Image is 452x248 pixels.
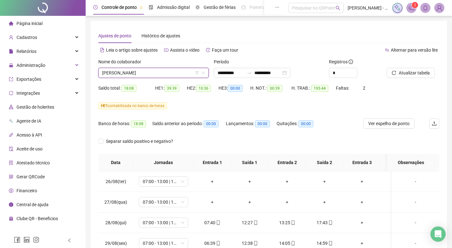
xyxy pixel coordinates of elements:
span: Gerar QRCode [16,174,45,179]
sup: 1 [412,2,418,8]
div: + [199,199,226,206]
span: 18:08 [131,120,146,127]
span: file-text [100,48,104,52]
th: Entrada 2 [268,154,306,171]
div: H. TRAB.: [292,85,336,92]
span: Registros [329,58,353,65]
span: solution [9,161,13,165]
span: Ver espelho de ponto [368,120,409,127]
div: - [397,219,434,226]
th: Data [98,154,133,171]
span: Administração [16,63,45,68]
span: info-circle [9,202,13,207]
div: + [348,240,376,247]
span: 18:08 [121,85,136,92]
div: 12:27 [236,219,263,226]
span: 195:44 [311,85,328,92]
span: Relatórios [16,49,36,54]
span: Ajustes de ponto [98,33,131,38]
span: Leia o artigo sobre ajustes [106,48,158,53]
span: MATEUS DOS SANTOS CERQUEIRA [102,68,205,78]
span: dollar [9,188,13,193]
span: HE 1 [101,104,108,108]
div: + [386,199,413,206]
span: Observações [392,159,429,166]
div: 12:38 [236,240,263,247]
img: sparkle-icon.fc2bf0ac1784a2077858766a79e2daf3.svg [394,4,401,11]
span: lock [9,63,13,67]
span: swap [385,48,389,52]
span: history [206,48,210,52]
span: Exportações [16,77,41,82]
span: 07:00 - 13:00 | 14:00 - 17:00 [143,177,184,186]
span: Financeiro [16,188,37,193]
div: + [386,219,413,226]
div: 17:43 [311,219,338,226]
span: instagram [33,237,39,243]
span: Faça um tour [212,48,238,53]
span: bell [423,5,428,11]
span: 2 [363,86,365,91]
th: Saída 3 [381,154,418,171]
div: Open Intercom Messenger [430,226,446,242]
div: - [397,178,434,185]
span: Admissão digital [157,5,190,10]
div: Saldo anterior ao período: [152,120,226,127]
span: 00:00 [228,85,243,92]
span: Separar saldo positivo e negativo? [103,138,176,145]
div: Lançamentos: [226,120,277,127]
div: 07:40 [199,219,226,226]
label: Nome do colaborador [98,58,145,65]
span: 26/08(ter) [106,179,126,184]
span: [PERSON_NAME] - Ergos Distribuidora [348,4,389,11]
img: 93446 [435,3,444,13]
span: reload [392,71,396,75]
span: 29/08(sex) [105,241,127,246]
div: HE 1: [155,85,187,92]
th: Saída 2 [306,154,343,171]
span: Integrações [16,91,40,96]
span: info-circle [349,60,353,64]
span: Faltas: [336,86,350,91]
div: - [397,199,434,206]
div: 14:05 [273,240,301,247]
span: search [336,6,340,10]
span: 28/08(qui) [105,220,127,225]
span: 00:00 [204,120,219,127]
div: + [386,178,413,185]
button: Atualizar tabela [387,68,435,78]
span: apartment [9,105,13,109]
span: audit [9,147,13,151]
span: Atestado técnico [16,160,50,165]
span: user-add [9,35,13,40]
th: Entrada 3 [343,154,381,171]
span: facebook [14,237,20,243]
span: gift [9,216,13,221]
span: Página inicial [16,21,43,26]
div: + [311,199,338,206]
span: Assista o vídeo [170,48,200,53]
th: Observações [387,154,435,171]
span: qrcode [9,175,13,179]
th: Saída 1 [231,154,268,171]
div: Saldo total: [98,85,155,92]
span: Clube QR - Beneficios [16,216,58,221]
span: filter [195,71,199,75]
div: + [348,219,376,226]
span: pushpin [139,6,143,10]
div: 14:59 [311,240,338,247]
span: 10:36 [196,85,211,92]
span: sync [9,91,13,95]
span: ellipsis [275,5,279,10]
span: Central de ajuda [16,202,49,207]
span: Agente de IA [16,118,41,124]
span: mobile [253,220,258,225]
span: 27/08(qua) [104,200,127,205]
th: Entrada 1 [193,154,231,171]
div: 06:39 [199,240,226,247]
span: Gestão de férias [204,5,236,10]
span: Controle de ponto [102,5,137,10]
span: mobile [328,220,333,225]
span: Histórico de ajustes [141,33,180,38]
span: notification [409,5,414,11]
